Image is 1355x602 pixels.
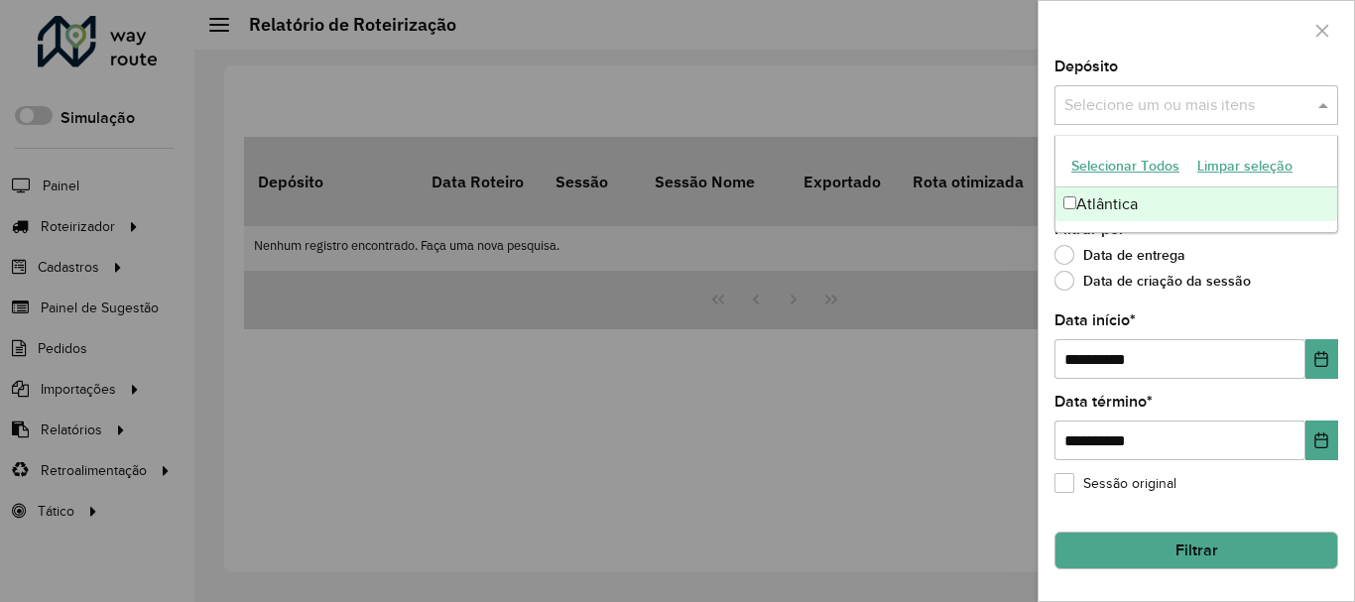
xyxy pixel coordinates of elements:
label: Data de criação da sessão [1054,271,1251,291]
label: Data de entrega [1054,245,1185,265]
button: Selecionar Todos [1062,151,1188,181]
ng-dropdown-panel: Options list [1054,135,1338,233]
label: Depósito [1054,55,1118,78]
label: Data início [1054,308,1136,332]
label: Data término [1054,390,1153,414]
button: Filtrar [1054,532,1338,569]
button: Choose Date [1305,421,1338,460]
div: Atlântica [1055,187,1337,221]
button: Limpar seleção [1188,151,1301,181]
button: Choose Date [1305,339,1338,379]
label: Sessão original [1054,473,1176,494]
